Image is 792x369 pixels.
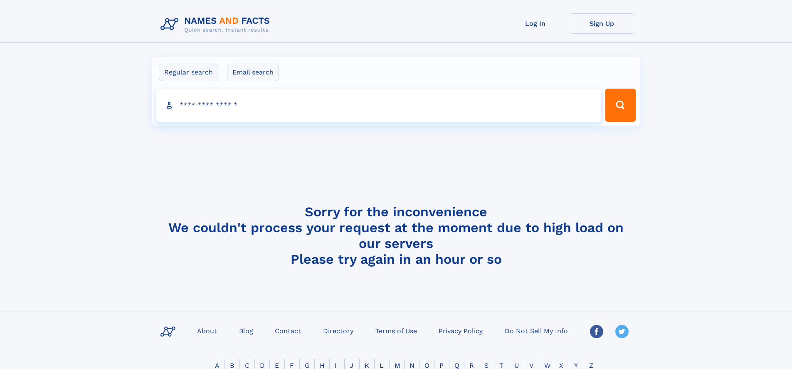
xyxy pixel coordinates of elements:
a: Privacy Policy [435,324,486,337]
a: Do Not Sell My Info [501,324,571,337]
img: Logo Names and Facts [157,13,277,36]
button: Search Button [605,89,636,122]
a: Blog [236,324,257,337]
label: Regular search [159,64,218,81]
input: search input [156,89,602,122]
h4: Sorry for the inconvenience We couldn't process your request at the moment due to high load on ou... [157,204,635,267]
img: Facebook [590,325,603,338]
img: Twitter [615,325,629,338]
a: About [194,324,220,337]
a: Sign Up [569,13,635,34]
a: Directory [320,324,357,337]
a: Log In [502,13,569,34]
a: Contact [271,324,304,337]
a: Terms of Use [372,324,420,337]
label: Email search [227,64,279,81]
